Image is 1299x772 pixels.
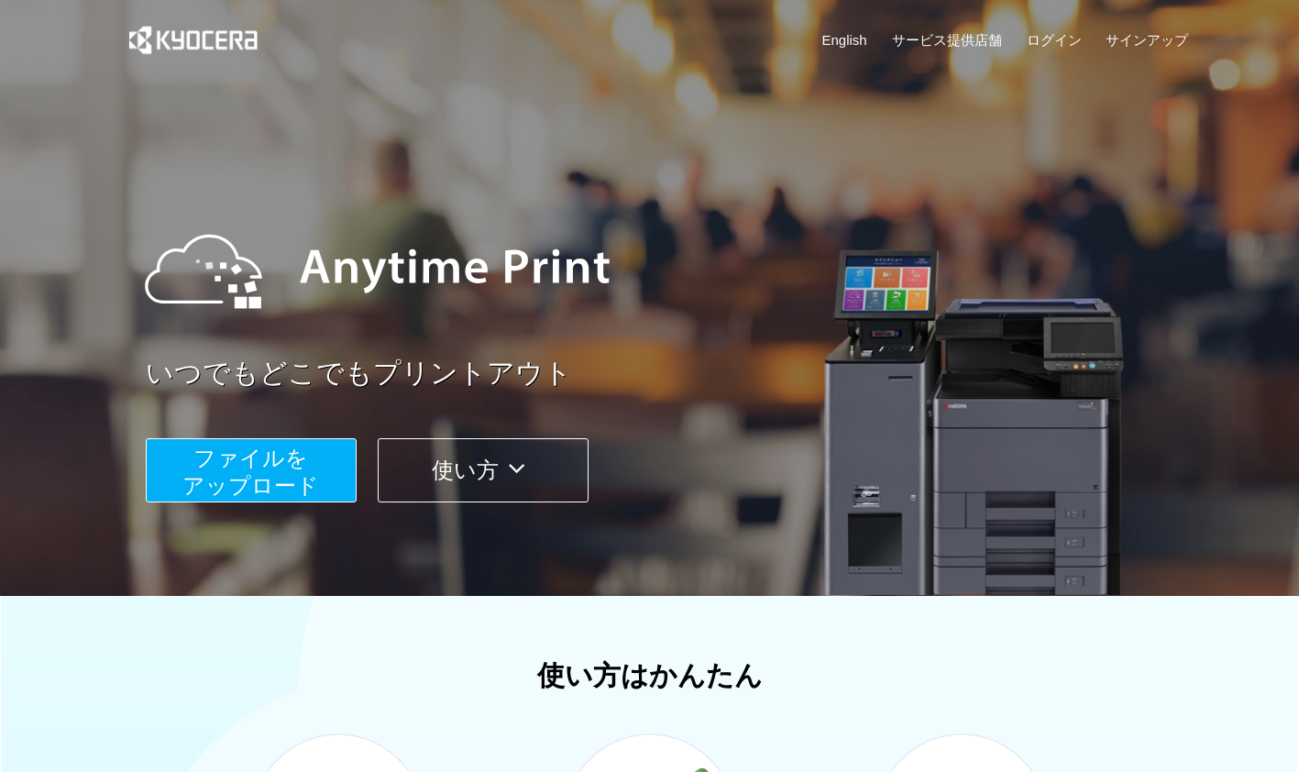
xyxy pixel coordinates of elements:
[182,446,319,498] span: ファイルを ​​アップロード
[146,438,357,502] button: ファイルを​​アップロード
[146,354,1200,393] a: いつでもどこでもプリントアウト
[892,30,1002,50] a: サービス提供店舗
[822,30,867,50] a: English
[1106,30,1188,50] a: サインアップ
[1027,30,1082,50] a: ログイン
[378,438,589,502] button: 使い方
